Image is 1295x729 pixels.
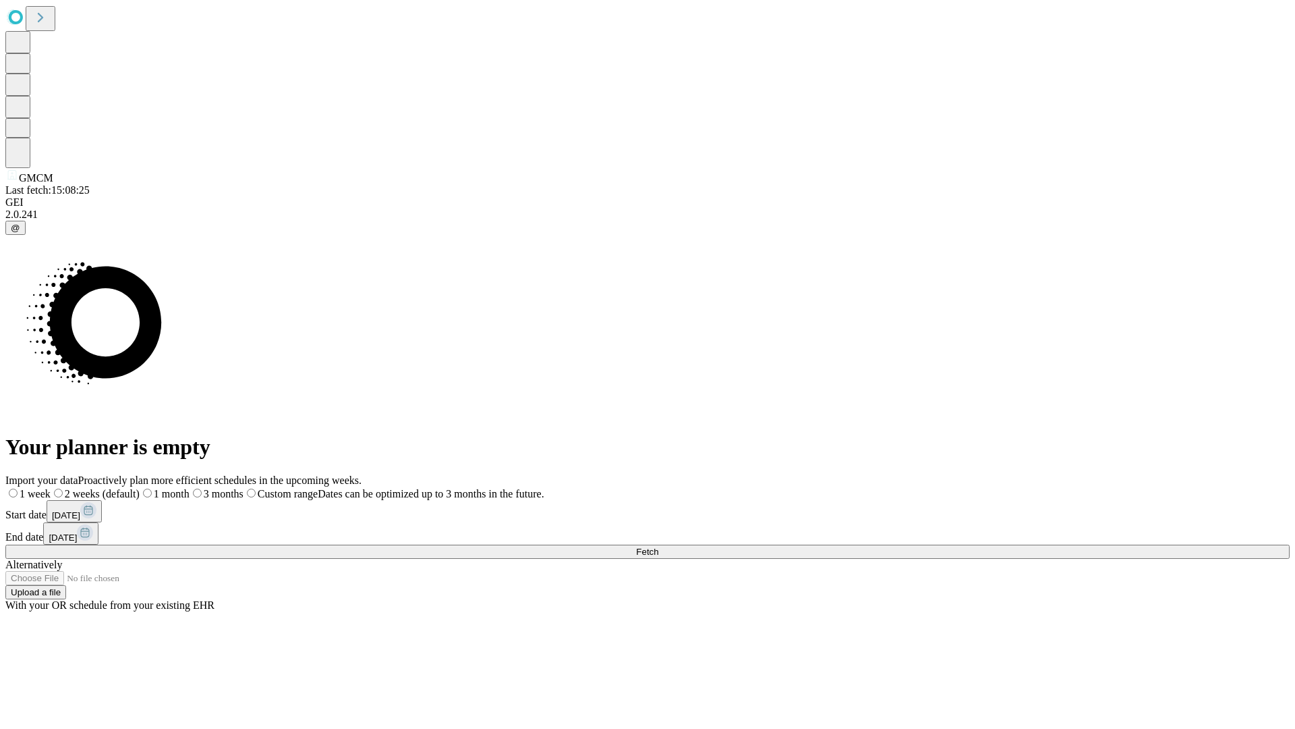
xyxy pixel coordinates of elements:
[5,522,1290,545] div: End date
[78,475,362,486] span: Proactively plan more efficient schedules in the upcoming weeks.
[5,184,90,196] span: Last fetch: 15:08:25
[5,500,1290,522] div: Start date
[5,196,1290,209] div: GEI
[5,559,62,570] span: Alternatively
[19,172,53,184] span: GMCM
[5,545,1290,559] button: Fetch
[9,489,18,497] input: 1 week
[65,488,140,500] span: 2 weeks (default)
[5,221,26,235] button: @
[52,510,80,520] span: [DATE]
[154,488,190,500] span: 1 month
[193,489,202,497] input: 3 months
[20,488,51,500] span: 1 week
[49,533,77,543] span: [DATE]
[54,489,63,497] input: 2 weeks (default)
[5,435,1290,460] h1: Your planner is empty
[258,488,318,500] span: Custom range
[47,500,102,522] button: [DATE]
[636,547,658,557] span: Fetch
[43,522,98,545] button: [DATE]
[5,475,78,486] span: Import your data
[5,599,214,611] span: With your OR schedule from your existing EHR
[5,585,66,599] button: Upload a file
[11,223,20,233] span: @
[318,488,544,500] span: Dates can be optimized up to 3 months in the future.
[5,209,1290,221] div: 2.0.241
[204,488,243,500] span: 3 months
[247,489,256,497] input: Custom rangeDates can be optimized up to 3 months in the future.
[143,489,152,497] input: 1 month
